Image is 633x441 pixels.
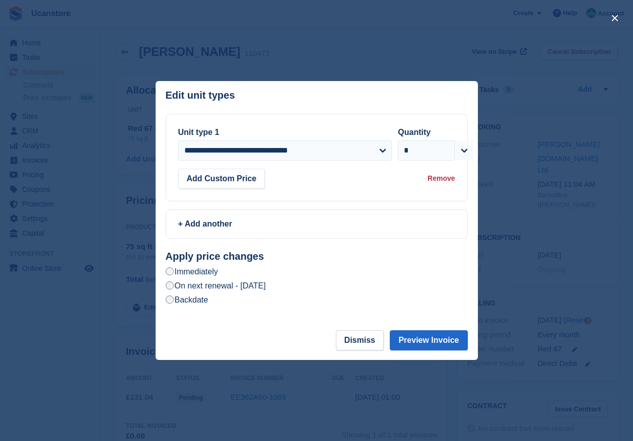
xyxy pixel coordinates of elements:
[166,251,264,262] strong: Apply price changes
[166,296,174,304] input: Backdate
[166,209,468,239] a: + Add another
[428,173,455,184] div: Remove
[166,266,218,277] label: Immediately
[166,295,208,305] label: Backdate
[178,218,455,230] div: + Add another
[336,330,384,350] button: Dismiss
[178,169,265,189] button: Add Custom Price
[166,90,235,101] p: Edit unit types
[390,330,467,350] button: Preview Invoice
[166,280,266,291] label: On next renewal - [DATE]
[398,128,431,136] label: Quantity
[166,281,174,289] input: On next renewal - [DATE]
[607,10,623,26] button: close
[178,128,220,136] label: Unit type 1
[166,267,174,275] input: Immediately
